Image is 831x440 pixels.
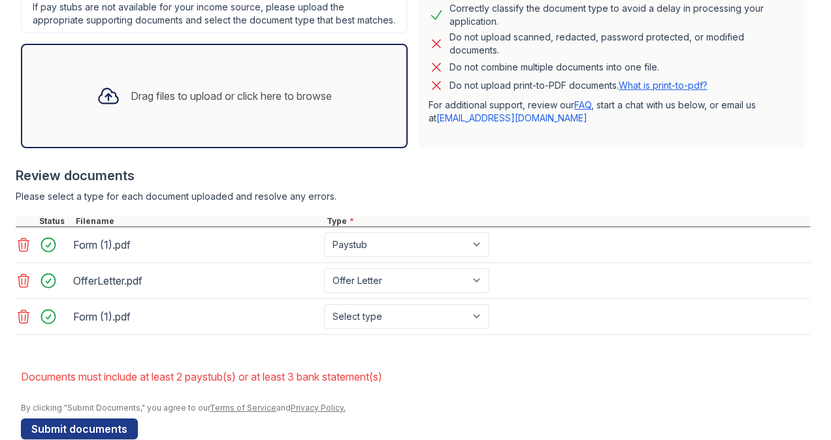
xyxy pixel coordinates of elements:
a: Privacy Policy. [291,403,346,413]
div: Filename [73,216,324,227]
a: FAQ [574,99,591,110]
div: Type [324,216,810,227]
div: OfferLetter.pdf [73,270,319,291]
a: [EMAIL_ADDRESS][DOMAIN_NAME] [436,112,587,123]
div: Status [37,216,73,227]
div: Review documents [16,166,810,185]
li: Documents must include at least 2 paystub(s) or at least 3 bank statement(s) [21,364,810,390]
p: Do not upload print-to-PDF documents. [449,79,708,92]
p: For additional support, review our , start a chat with us below, or email us at [429,99,794,125]
div: Do not upload scanned, redacted, password protected, or modified documents. [449,31,794,57]
div: Form (1).pdf [73,306,319,327]
div: Do not combine multiple documents into one file. [449,59,659,75]
div: Form (1).pdf [73,234,319,255]
button: Submit documents [21,418,138,439]
a: Terms of Service [210,403,276,413]
a: What is print-to-pdf? [619,80,708,91]
div: Correctly classify the document type to avoid a delay in processing your application. [449,2,794,28]
div: By clicking "Submit Documents," you agree to our and [21,403,810,413]
div: Please select a type for each document uploaded and resolve any errors. [16,190,810,203]
div: Drag files to upload or click here to browse [131,88,332,104]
